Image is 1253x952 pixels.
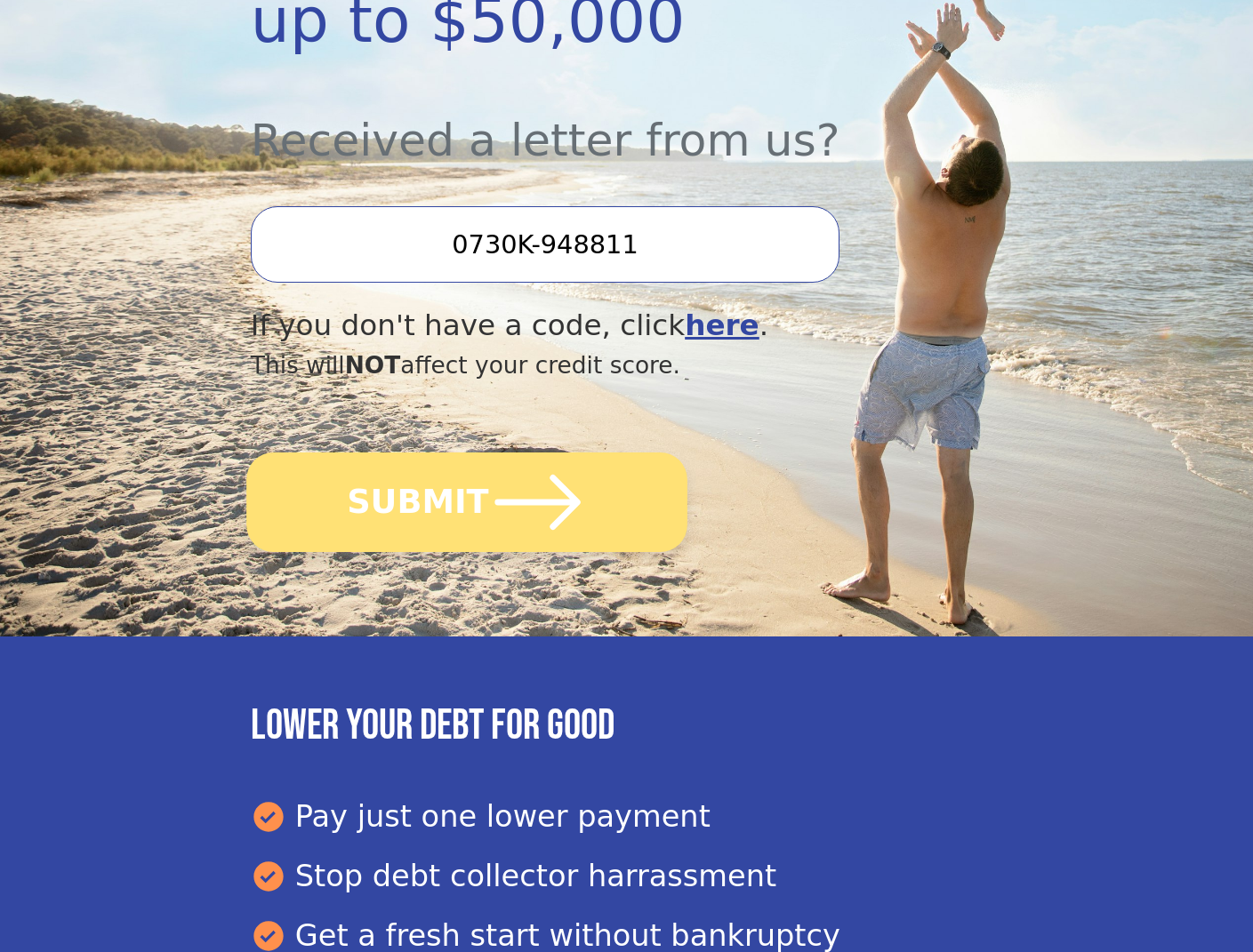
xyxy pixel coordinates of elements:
[345,351,401,379] span: NOT
[251,304,890,348] div: If you don't have a code, click .
[251,67,890,174] div: Received a letter from us?
[251,854,1002,899] div: Stop debt collector harrassment
[246,452,687,552] button: SUBMIT
[251,348,890,383] div: This will affect your credit score.
[251,700,1002,752] h3: Lower your debt for good
[251,206,839,283] input: Enter your Offer Code:
[685,308,759,342] a: here
[251,795,1002,839] div: Pay just one lower payment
